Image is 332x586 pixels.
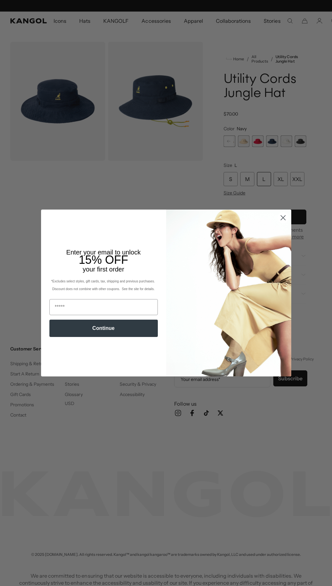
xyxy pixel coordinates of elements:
span: *Excludes select styles, gift cards, tax, shipping and previous purchases. Discount does not comb... [51,280,156,291]
button: Close dialog [277,212,289,223]
button: Continue [49,320,158,337]
img: 93be19ad-e773-4382-80b9-c9d740c9197f.jpeg [166,210,291,376]
span: your first order [83,266,124,273]
input: Email [49,299,158,315]
span: Enter your email to unlock [66,249,141,256]
span: 15% OFF [79,253,128,266]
